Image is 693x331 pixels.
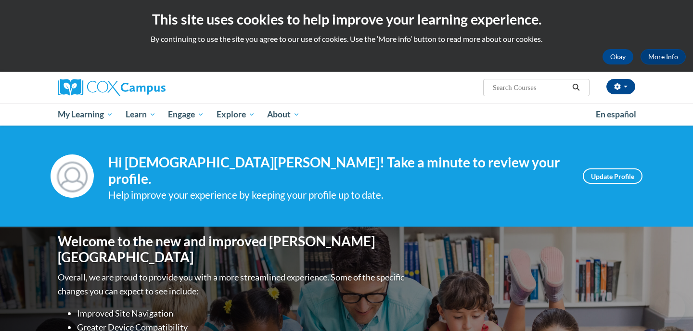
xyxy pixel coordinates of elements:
[58,79,166,96] img: Cox Campus
[168,109,204,120] span: Engage
[58,79,241,96] a: Cox Campus
[51,154,94,198] img: Profile Image
[590,104,642,125] a: En español
[77,306,407,320] li: Improved Site Navigation
[492,82,569,93] input: Search Courses
[641,49,686,64] a: More Info
[58,270,407,298] p: Overall, we are proud to provide you with a more streamlined experience. Some of the specific cha...
[606,79,635,94] button: Account Settings
[126,109,156,120] span: Learn
[58,109,113,120] span: My Learning
[596,109,636,119] span: En español
[654,293,685,323] iframe: Button to launch messaging window
[261,103,307,126] a: About
[583,168,642,184] a: Update Profile
[603,49,633,64] button: Okay
[7,10,686,29] h2: This site uses cookies to help improve your learning experience.
[51,103,119,126] a: My Learning
[7,34,686,44] p: By continuing to use the site you agree to our use of cookies. Use the ‘More info’ button to read...
[108,154,568,187] h4: Hi [DEMOGRAPHIC_DATA][PERSON_NAME]! Take a minute to review your profile.
[43,103,650,126] div: Main menu
[58,233,407,266] h1: Welcome to the new and improved [PERSON_NAME][GEOGRAPHIC_DATA]
[267,109,300,120] span: About
[108,187,568,203] div: Help improve your experience by keeping your profile up to date.
[217,109,255,120] span: Explore
[210,103,261,126] a: Explore
[119,103,162,126] a: Learn
[162,103,210,126] a: Engage
[569,82,583,93] button: Search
